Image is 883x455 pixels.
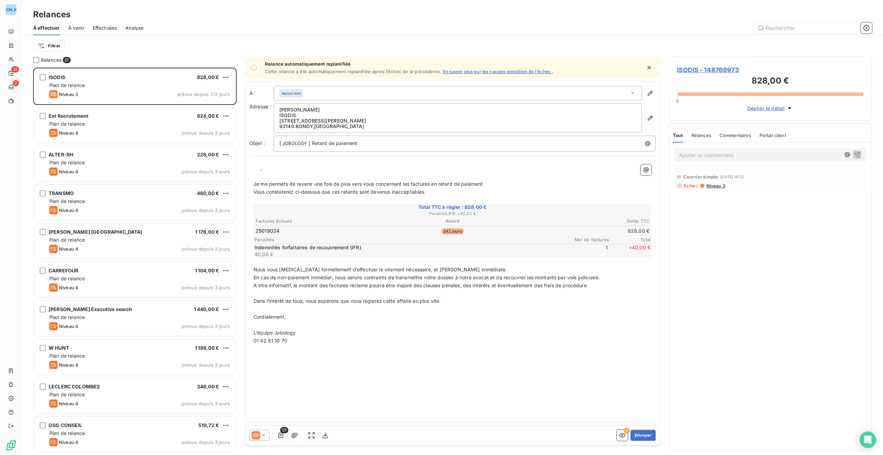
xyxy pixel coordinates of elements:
[59,362,78,368] span: Niveau 4
[49,430,85,436] span: Plan de relance
[194,306,219,312] span: 1 440,00 €
[49,353,85,359] span: Plan de relance
[49,237,85,243] span: Plan de relance
[256,227,279,234] span: 25019024
[279,140,281,146] span: [
[195,268,219,273] span: 1 104,00 €
[59,207,78,213] span: Niveau 4
[249,104,271,109] span: Adresse :
[182,207,230,213] span: prévue depuis 3 jours
[59,439,78,445] span: Niveau 4
[706,183,725,188] span: Niveau 3
[49,159,85,165] span: Plan de relance
[49,314,85,320] span: Plan de relance
[33,25,60,31] span: À effectuer
[63,57,70,63] span: 21
[279,107,636,113] p: [PERSON_NAME]
[195,229,219,235] span: 1 176,00 €
[197,384,219,389] span: 348,00 €
[673,133,683,138] span: Tout
[683,174,718,180] span: Courrier simple
[265,69,441,74] span: Cette relance a été automatiquement replanifiée après l’échec de la précédente.
[281,140,308,148] span: JOBOLOGY
[182,169,230,174] span: prévue depuis 3 jours
[254,189,426,195] span: Vous constaterez ci-dessous que ces retards sont devenus inacceptables.
[49,198,85,204] span: Plan de relance
[280,427,288,433] span: 1/1
[249,90,274,97] label: À :
[49,306,132,312] span: [PERSON_NAME] Executive search
[6,4,17,15] div: [PERSON_NAME]
[677,65,863,75] span: ISODIS - 148769973
[59,285,78,290] span: Niveau 4
[860,432,876,448] div: Open Intercom Messenger
[68,25,85,31] span: À venir
[566,244,608,258] span: 1
[182,439,230,445] span: prévue depuis 3 jours
[59,130,78,136] span: Niveau 4
[684,183,698,188] span: Echec
[279,118,636,124] p: [STREET_ADDRESS][PERSON_NAME]
[59,169,78,174] span: Niveau 4
[33,68,237,455] div: grid
[254,338,287,343] span: 01 42 81 10 70
[93,25,117,31] span: Effectuées
[49,82,85,88] span: Plan de relance
[441,228,464,234] span: 242 jours
[49,268,78,273] span: CARREFOUR
[568,237,609,242] span: Nbr de factures
[720,175,744,179] span: [DATE] 16:12
[177,91,230,97] span: prévue depuis 212 jours
[254,330,296,336] span: L’équipe Jobology
[11,66,19,72] span: 21
[197,113,219,119] span: 924,00 €
[745,104,795,112] button: Déplier le détail
[747,105,785,112] span: Déplier le détail
[265,61,553,67] span: Relance automatiquement replanifiée
[49,152,73,157] span: ALTER-RH
[197,74,219,80] span: 828,00 €
[197,190,219,196] span: 480,00 €
[49,391,85,397] span: Plan de relance
[59,246,78,252] span: Niveau 4
[13,80,19,86] span: 2
[254,181,484,187] span: Je me permets de revenir une fois de plus vers vous concernant les factures en retard de paiement.
[33,40,65,51] button: Filtrer
[760,133,786,138] span: Portail client
[260,165,262,171] span: ,
[41,57,61,64] span: Relances
[255,217,386,225] th: Factures échues
[677,75,863,88] h3: 828,00 €
[49,190,74,196] span: TRANSMO
[519,227,650,235] td: 828,00 €
[609,244,651,258] span: + 40,00 €
[279,124,636,129] p: 93140 BONDY , [GEOGRAPHIC_DATA]
[249,140,265,146] span: Objet :
[519,217,650,225] th: Solde TTC
[254,298,440,304] span: Dans l’intérêt de tous, nous espérons que vous règlerez cette affaire au plus vite.
[692,133,711,138] span: Relances
[182,130,230,136] span: prévue depuis 3 jours
[182,323,230,329] span: prévue depuis 3 jours
[49,275,85,281] span: Plan de relance
[198,422,219,428] span: 519,72 €
[254,314,286,320] span: Cordialement,
[281,91,301,96] em: Aucun nom
[182,362,230,368] span: prévue depuis 3 jours
[609,237,651,242] span: Total
[255,244,565,251] p: Indemnités forfaitaires de recouvrement (IFR)
[279,113,636,118] p: ISODIS
[195,345,219,351] span: 1 188,00 €
[255,204,651,211] span: Total TTC à régler : 828,00 €
[631,430,656,441] button: Envoyer
[720,133,751,138] span: Commentaires
[182,285,230,290] span: prévue depuis 3 jours
[254,267,507,272] span: Nous vous [MEDICAL_DATA] formellement d’effectuer le virement nécessaire, et [PERSON_NAME] immédi...
[254,282,588,288] span: A titre informatif, le montant des factures réclamé pourra être majoré des clauses pénales, des i...
[308,140,357,146] span: ] Retard de paiement
[255,211,651,217] span: Pénalités IFR : + 40,00 €
[255,251,565,258] p: 40,00 €
[254,274,600,280] span: En cas de non-paiement immédiat, nous serons contraints de transmettre votre dossier à notre avoc...
[49,422,82,428] span: GSG CONSEIL
[197,152,219,157] span: 228,00 €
